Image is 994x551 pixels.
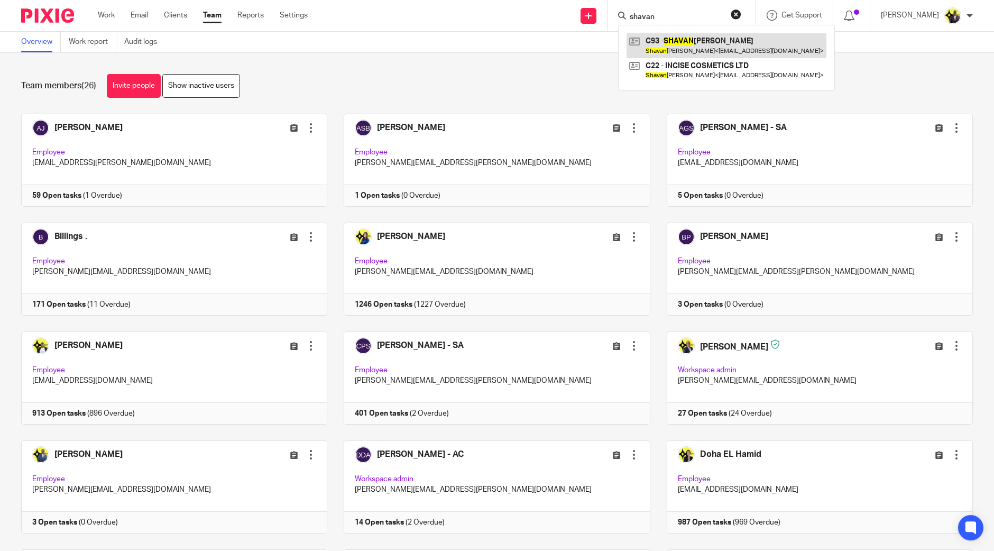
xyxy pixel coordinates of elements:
[81,81,96,90] span: (26)
[164,10,187,21] a: Clients
[107,74,161,98] a: Invite people
[881,10,939,21] p: [PERSON_NAME]
[131,10,148,21] a: Email
[237,10,264,21] a: Reports
[21,80,96,91] h1: Team members
[944,7,961,24] img: Yemi-Starbridge.jpg
[124,32,165,52] a: Audit logs
[69,32,116,52] a: Work report
[629,13,724,22] input: Search
[162,74,240,98] a: Show inactive users
[280,10,308,21] a: Settings
[731,9,741,20] button: Clear
[781,12,822,19] span: Get Support
[203,10,222,21] a: Team
[21,8,74,23] img: Pixie
[98,10,115,21] a: Work
[21,32,61,52] a: Overview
